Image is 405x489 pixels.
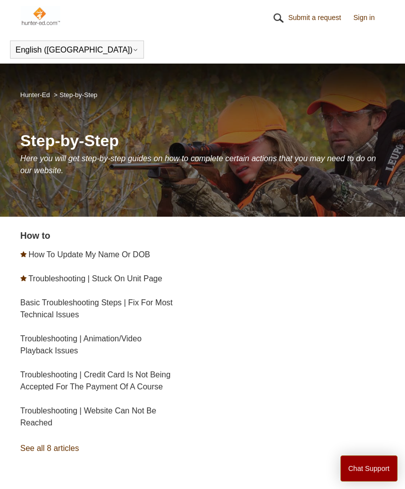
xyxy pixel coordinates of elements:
li: Step-by-Step [51,91,97,99]
a: Troubleshooting | Website Can Not Be Reached [20,406,156,427]
svg: Promoted article [20,251,26,257]
img: 01HZPCYR30PPJAEEB9XZ5RGHQY [271,11,286,26]
svg: Promoted article [20,275,26,281]
a: Submit a request [288,13,351,23]
a: Sign in [353,13,385,23]
a: How to [20,231,50,241]
a: Basic Troubleshooting Steps | Fix For Most Technical Issues [20,298,173,319]
a: How To Update My Name Or DOB [28,250,150,259]
p: Here you will get step-by-step guides on how to complete certain actions that you may need to do ... [20,153,385,177]
a: Troubleshooting | Stuck On Unit Page [28,274,162,283]
button: Chat Support [340,455,398,481]
img: Hunter-Ed Help Center home page [20,6,61,26]
li: Hunter-Ed [20,91,52,99]
a: See all 8 articles [20,435,184,462]
a: Troubleshooting | Animation/Video Playback Issues [20,334,142,355]
button: English ([GEOGRAPHIC_DATA]) [15,46,138,55]
a: Hunter-Ed [20,91,50,99]
h1: Step-by-Step [20,129,385,153]
a: Troubleshooting | Credit Card Is Not Being Accepted For The Payment Of A Course [20,370,171,391]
